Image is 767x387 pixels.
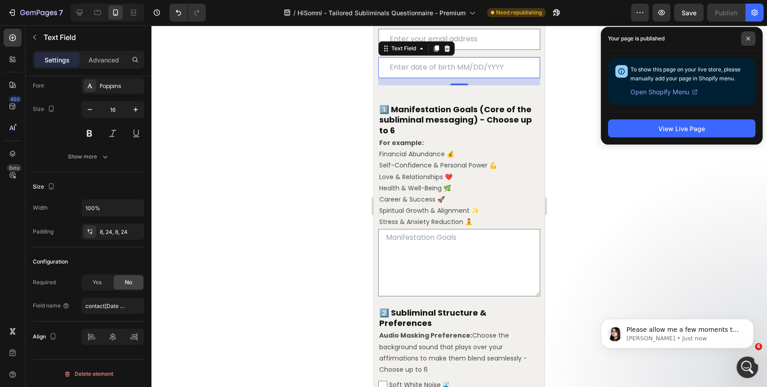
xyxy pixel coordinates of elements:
p: Settings [44,55,70,65]
span: Yes [93,278,102,286]
iframe: Intercom notifications message [587,300,767,363]
div: Width [33,204,48,212]
span: Save [682,9,696,17]
span: 6 [755,343,762,350]
div: Font [33,82,44,90]
iframe: Intercom live chat [736,356,758,378]
button: Delete element [33,367,144,381]
span: To show this page on your live store, please manually add your page in Shopify menu. [630,66,740,82]
p: 7 [59,7,63,18]
div: Size [33,181,57,193]
div: Beta [7,164,22,172]
span: Soft White Noise 🌊 [13,354,166,365]
div: 450 [9,96,22,103]
p: Advanced [89,55,119,65]
div: Required [33,278,56,286]
div: Padding [33,228,53,236]
p: Your page is published [608,34,665,43]
div: 8, 24, 8, 24 [100,228,142,236]
div: Configuration [33,258,68,266]
div: Publish [715,8,737,18]
span: No [125,278,132,286]
div: Align [33,331,58,343]
div: View Live Page [658,124,705,133]
button: Show more [33,149,144,165]
div: Undo/Redo [169,4,206,22]
button: 7 [4,4,67,22]
p: Text Field [44,32,141,43]
div: Delete element [64,369,113,379]
input: Auto [82,200,144,216]
button: View Live Page [608,119,755,137]
button: Save [674,4,704,22]
input: Soft White Noise 🌊 [4,356,13,365]
span: HiSomni - Tailored Subliminals Questionnaire - Premium [297,8,466,18]
div: Field name [33,302,70,310]
input: E.g. contact[name] [81,298,144,314]
span: / [293,8,296,18]
button: Publish [707,4,745,22]
div: Size [33,103,57,115]
div: Show more [68,152,110,161]
iframe: Design area [374,25,545,387]
span: Need republishing [496,9,542,17]
div: Poppins [100,82,142,90]
span: Open Shopify Menu [630,87,689,97]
